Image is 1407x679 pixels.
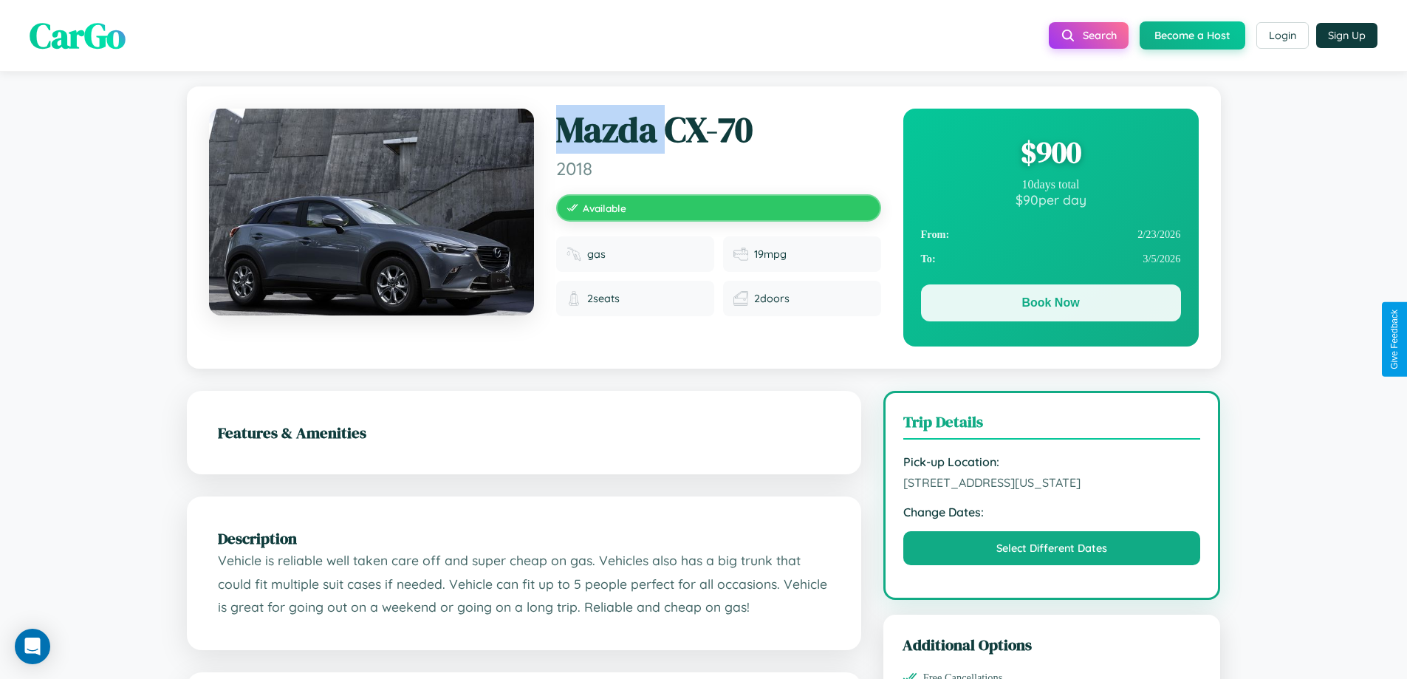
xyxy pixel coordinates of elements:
[921,228,950,241] strong: From:
[209,109,534,315] img: Mazda CX-70 2018
[1140,21,1245,50] button: Become a Host
[1389,310,1400,369] div: Give Feedback
[733,247,748,262] img: Fuel efficiency
[921,253,936,265] strong: To:
[587,248,606,261] span: gas
[566,247,581,262] img: Fuel type
[921,132,1181,172] div: $ 900
[218,528,830,549] h2: Description
[903,634,1202,655] h3: Additional Options
[754,248,787,261] span: 19 mpg
[921,247,1181,271] div: 3 / 5 / 2026
[903,531,1201,565] button: Select Different Dates
[921,178,1181,191] div: 10 days total
[566,291,581,306] img: Seats
[15,629,50,664] div: Open Intercom Messenger
[903,505,1201,519] strong: Change Dates:
[556,109,881,151] h1: Mazda CX-70
[754,292,790,305] span: 2 doors
[218,549,830,619] p: Vehicle is reliable well taken care off and super cheap on gas. Vehicles also has a big trunk tha...
[30,11,126,60] span: CarGo
[903,475,1201,490] span: [STREET_ADDRESS][US_STATE]
[218,422,830,443] h2: Features & Amenities
[921,222,1181,247] div: 2 / 23 / 2026
[921,191,1181,208] div: $ 90 per day
[733,291,748,306] img: Doors
[1316,23,1377,48] button: Sign Up
[903,454,1201,469] strong: Pick-up Location:
[921,284,1181,321] button: Book Now
[556,157,881,180] span: 2018
[903,411,1201,440] h3: Trip Details
[583,202,626,214] span: Available
[1083,29,1117,42] span: Search
[587,292,620,305] span: 2 seats
[1256,22,1309,49] button: Login
[1049,22,1129,49] button: Search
